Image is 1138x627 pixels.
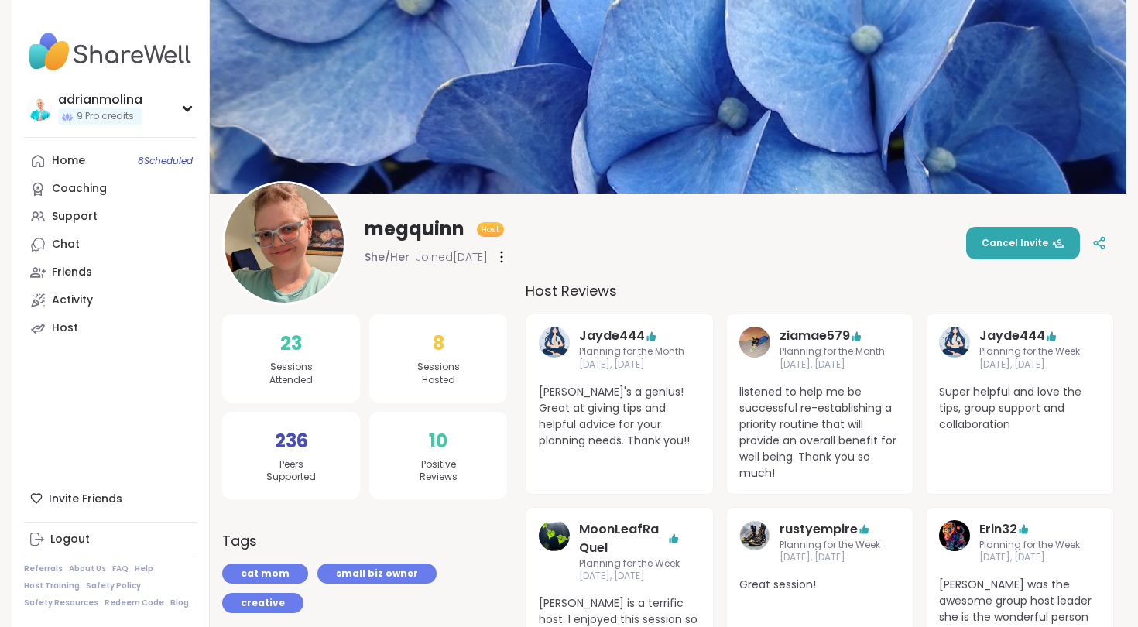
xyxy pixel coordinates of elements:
div: Home [52,153,85,169]
span: [DATE], [DATE] [780,551,880,564]
img: megquinn [225,183,344,303]
a: Referrals [24,564,63,574]
span: [DATE], [DATE] [780,358,885,372]
span: Planning for the Week [979,345,1080,358]
img: ShareWell Nav Logo [24,25,197,79]
span: cat mom [241,567,290,581]
a: Home8Scheduled [24,147,197,175]
div: Logout [50,532,90,547]
a: MoonLeafRaQuel [579,520,667,557]
a: Coaching [24,175,197,203]
span: 23 [280,330,302,358]
a: Chat [24,231,197,259]
span: Positive Reviews [420,458,458,485]
img: rustyempire [739,520,770,551]
a: Blog [170,598,189,608]
span: [PERSON_NAME]'s a genius! Great at giving tips and helpful advice for your planning needs. Thank ... [539,384,701,449]
span: Planning for the Week [979,539,1080,552]
span: 236 [275,427,308,455]
a: Logout [24,526,197,553]
img: MoonLeafRaQuel [539,520,570,551]
span: Planning for the Month [780,345,885,358]
button: Cancel Invite [966,227,1080,259]
a: Jayde444 [979,327,1045,345]
div: Chat [52,237,80,252]
span: [DATE], [DATE] [979,551,1080,564]
img: adrianmolina [27,96,52,121]
a: Safety Resources [24,598,98,608]
span: Great session! [739,577,901,593]
span: Planning for the Month [579,345,684,358]
div: Friends [52,265,92,280]
a: Erin32 [939,520,970,565]
a: ziamae579 [780,327,850,345]
span: 8 Scheduled [138,155,193,167]
img: Erin32 [939,520,970,551]
div: Coaching [52,181,107,197]
div: Support [52,209,98,224]
h3: Tags [222,530,257,551]
span: [DATE], [DATE] [979,358,1080,372]
span: Sessions Hosted [417,361,460,387]
a: FAQ [112,564,129,574]
a: Friends [24,259,197,286]
a: rustyempire [780,520,858,539]
div: adrianmolina [58,91,142,108]
a: Support [24,203,197,231]
a: Activity [24,286,197,314]
a: Redeem Code [105,598,164,608]
a: Help [135,564,153,574]
span: Cancel Invite [982,236,1064,250]
span: Super helpful and love the tips, group support and collaboration [939,384,1101,433]
span: [DATE], [DATE] [579,358,684,372]
div: Activity [52,293,93,308]
a: Safety Policy [86,581,141,591]
a: Jayde444 [579,327,645,345]
span: listened to help me be successful re-establishing a priority routine that will provide an overall... [739,384,901,481]
a: About Us [69,564,106,574]
a: Host [24,314,197,342]
span: 8 [433,330,444,358]
span: Planning for the Week [579,557,680,570]
a: Jayde444 [539,327,570,372]
img: ziamae579 [739,327,770,358]
span: She/Her [365,249,410,265]
span: Joined [DATE] [416,249,488,265]
span: Host [482,224,499,235]
span: creative [241,596,285,610]
span: megquinn [365,217,464,242]
img: Jayde444 [939,327,970,358]
a: Erin32 [979,520,1017,539]
a: rustyempire [739,520,770,565]
div: Host [52,320,78,336]
div: Invite Friends [24,485,197,512]
span: 9 Pro credits [77,110,134,123]
a: MoonLeafRaQuel [539,520,570,584]
img: Jayde444 [539,327,570,358]
span: small biz owner [336,567,418,581]
span: [DATE], [DATE] [579,570,680,583]
span: Sessions Attended [269,361,313,387]
a: Jayde444 [939,327,970,372]
a: Host Training [24,581,80,591]
span: 10 [429,427,447,455]
a: ziamae579 [739,327,770,372]
span: Planning for the Week [780,539,880,552]
span: Peers Supported [266,458,316,485]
